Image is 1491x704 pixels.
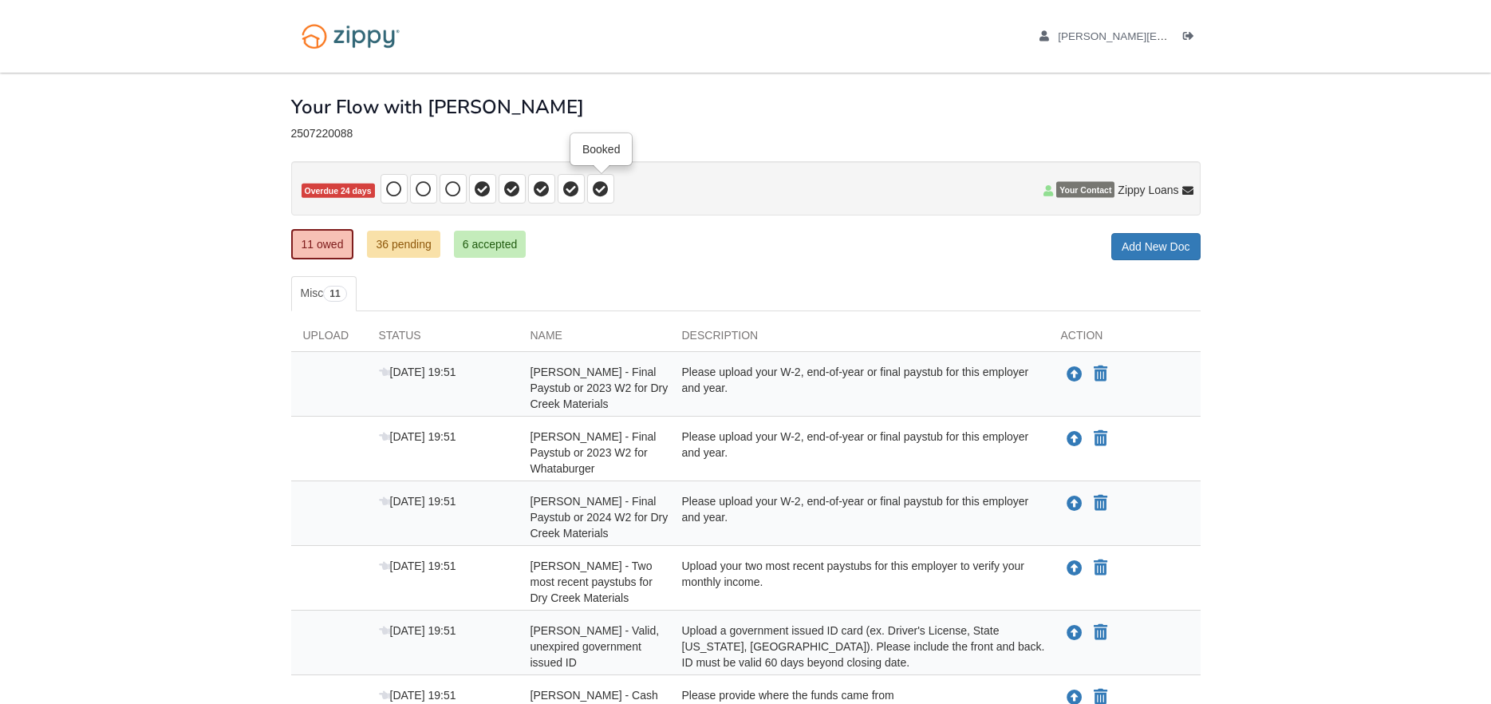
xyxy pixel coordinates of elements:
button: Upload Maranda Hartgrove - Final Paystub or 2024 W2 for Dry Creek Materials [1065,493,1084,514]
div: Action [1049,327,1201,351]
div: Upload [291,327,367,351]
span: [DATE] 19:51 [379,495,456,508]
button: Declare Maranda Hartgrove - Valid, unexpired government issued ID not applicable [1092,623,1109,643]
div: Name [519,327,670,351]
span: atkins.matt05@gmail.com [1058,30,1329,42]
a: 36 pending [367,231,440,258]
span: Zippy Loans [1118,182,1178,198]
button: Declare Maranda Hartgrove - Final Paystub or 2023 W2 for Whataburger not applicable [1092,429,1109,449]
a: Add New Doc [1111,233,1201,260]
span: [DATE] 19:51 [379,430,456,443]
span: [DATE] 19:51 [379,560,456,572]
a: Misc [291,276,357,311]
button: Declare Maranda Hartgrove - Two most recent paystubs for Dry Creek Materials not applicable [1092,559,1109,578]
span: [PERSON_NAME] - Two most recent paystubs for Dry Creek Materials [531,560,653,604]
span: [DATE] 19:51 [379,689,456,702]
img: Logo [291,16,410,57]
span: [PERSON_NAME] - Final Paystub or 2024 W2 for Dry Creek Materials [531,495,669,540]
span: Overdue 24 days [302,184,375,199]
div: 2507220088 [291,127,1201,140]
button: Upload Maranda Hartgrove - Valid, unexpired government issued ID [1065,623,1084,643]
div: Please upload your W-2, end-of-year or final paystub for this employer and year. [670,364,1049,412]
span: [PERSON_NAME] - Valid, unexpired government issued ID [531,624,660,669]
h1: Your Flow with [PERSON_NAME] [291,97,584,117]
span: [DATE] 19:51 [379,624,456,637]
button: Upload Maranda Hartgrove - Final Paystub or 2023 W2 for Whataburger [1065,429,1084,449]
div: Description [670,327,1049,351]
span: [PERSON_NAME] - Final Paystub or 2023 W2 for Dry Creek Materials [531,366,669,410]
div: Booked [571,134,631,164]
button: Declare Maranda Hartgrove - Final Paystub or 2023 W2 for Dry Creek Materials not applicable [1092,365,1109,384]
a: edit profile [1039,30,1330,46]
span: 11 [323,286,346,302]
div: Please upload your W-2, end-of-year or final paystub for this employer and year. [670,493,1049,541]
button: Declare Maranda Hartgrove - Final Paystub or 2024 W2 for Dry Creek Materials not applicable [1092,494,1109,513]
button: Upload Maranda Hartgrove - Two most recent paystubs for Dry Creek Materials [1065,558,1084,579]
div: Upload your two most recent paystubs for this employer to verify your monthly income. [670,558,1049,606]
button: Upload Maranda Hartgrove - Final Paystub or 2023 W2 for Dry Creek Materials [1065,364,1084,385]
a: Log out [1183,30,1201,46]
span: [DATE] 19:51 [379,366,456,378]
span: [PERSON_NAME] - Final Paystub or 2023 W2 for Whataburger [531,430,657,475]
div: Status [367,327,519,351]
a: 11 owed [291,229,354,259]
a: 6 accepted [454,231,527,258]
div: Upload a government issued ID card (ex. Driver's License, State [US_STATE], [GEOGRAPHIC_DATA]). P... [670,623,1049,670]
div: Please upload your W-2, end-of-year or final paystub for this employer and year. [670,429,1049,477]
span: Your Contact [1056,182,1114,198]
